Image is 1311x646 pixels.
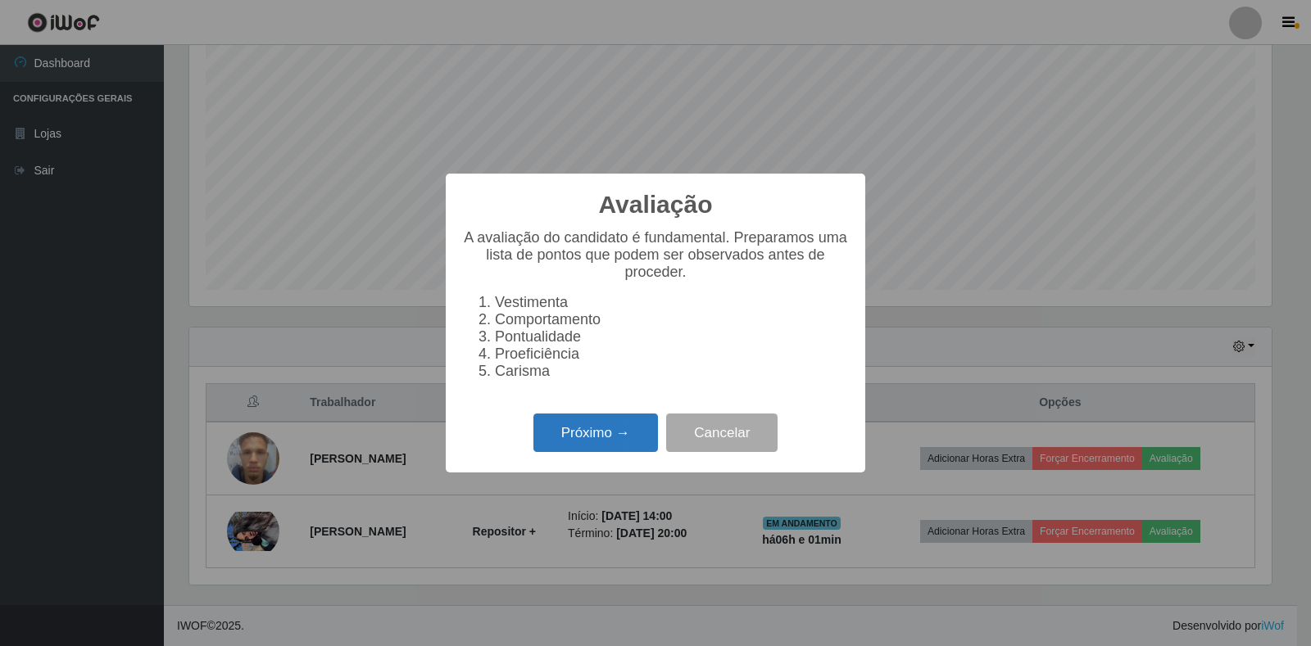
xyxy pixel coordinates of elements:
[495,311,849,328] li: Comportamento
[495,363,849,380] li: Carisma
[462,229,849,281] p: A avaliação do candidato é fundamental. Preparamos uma lista de pontos que podem ser observados a...
[666,413,778,452] button: Cancelar
[599,190,713,219] h2: Avaliação
[495,346,849,363] li: Proeficiência
[495,328,849,346] li: Pontualidade
[495,294,849,311] li: Vestimenta
[533,413,658,452] button: Próximo →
